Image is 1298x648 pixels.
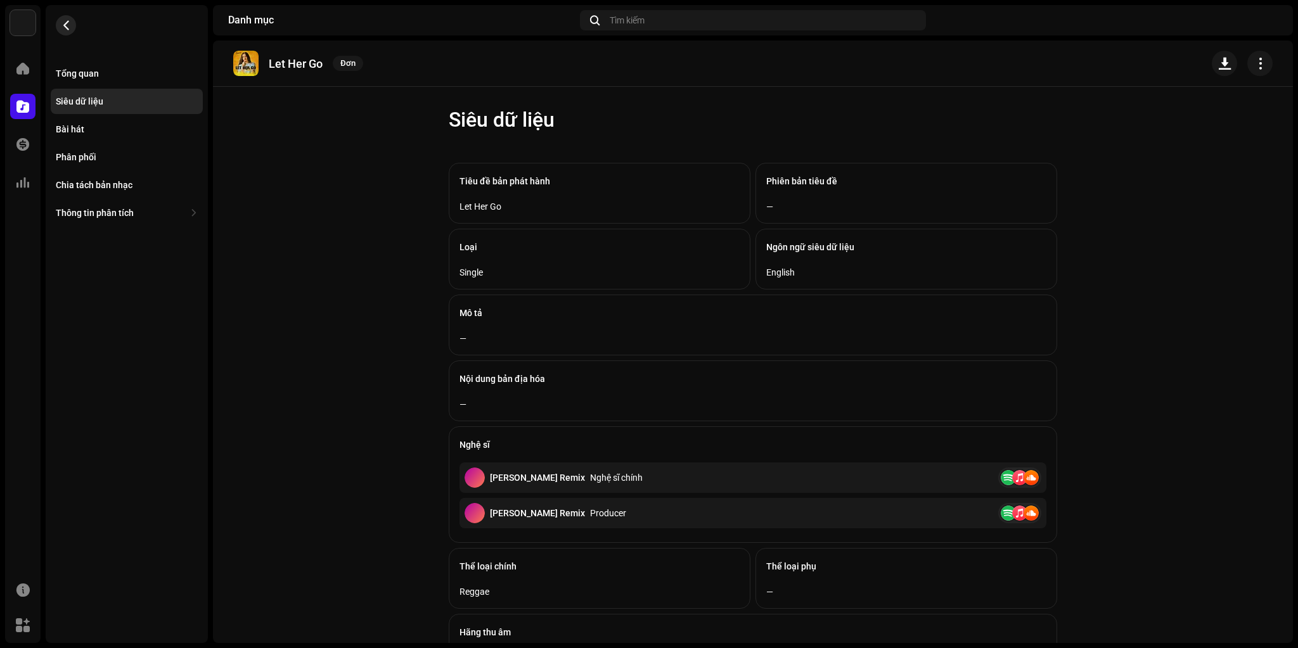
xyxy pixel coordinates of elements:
div: [PERSON_NAME] Remix [490,473,585,483]
div: Chia tách bản nhạc [56,180,132,190]
img: 33004b37-325d-4a8b-b51f-c12e9b964943 [10,10,35,35]
img: d2f31963-0319-4fa5-9aea-5370114fb099 [233,51,259,76]
div: Ngôn ngữ siêu dữ liệu [766,229,1046,265]
div: Siêu dữ liệu [56,96,103,106]
div: Thể loại phụ [766,549,1046,584]
div: Reggae [459,584,740,599]
span: Đơn [333,56,363,71]
div: Tiêu đề bản phát hành [459,163,740,199]
div: Danh mục [228,15,575,25]
div: Producer [590,508,626,518]
div: [PERSON_NAME] Remix [490,508,585,518]
span: Siêu dữ liệu [449,107,555,132]
div: Thông tin phân tích [56,208,134,218]
re-m-nav-item: Phân phối [51,144,203,170]
div: Loại [459,229,740,265]
re-m-nav-item: Siêu dữ liệu [51,89,203,114]
div: — [766,199,1046,214]
div: — [766,584,1046,599]
div: Tổng quan [56,68,99,79]
div: — [459,397,1046,412]
div: Thể loại chính [459,549,740,584]
span: Tìm kiếm [610,15,645,25]
div: Bài hát [56,124,84,134]
re-m-nav-item: Bài hát [51,117,203,142]
div: Nội dung bản địa hóa [459,361,1046,397]
div: English [766,265,1046,280]
div: Phân phối [56,152,96,162]
re-m-nav-item: Tổng quan [51,61,203,86]
p: Let Her Go [269,57,323,70]
re-m-nav-dropdown: Thông tin phân tích [51,200,203,226]
div: Let Her Go [459,199,740,214]
re-m-nav-item: Chia tách bản nhạc [51,172,203,198]
img: 41084ed8-1a50-43c7-9a14-115e2647b274 [1257,10,1278,30]
div: Nghệ sĩ [459,427,1046,462]
div: Nghệ sĩ chính [590,473,643,483]
div: — [459,331,1046,346]
div: Mô tả [459,295,1046,331]
div: Phiên bản tiêu đề [766,163,1046,199]
div: Single [459,265,740,280]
